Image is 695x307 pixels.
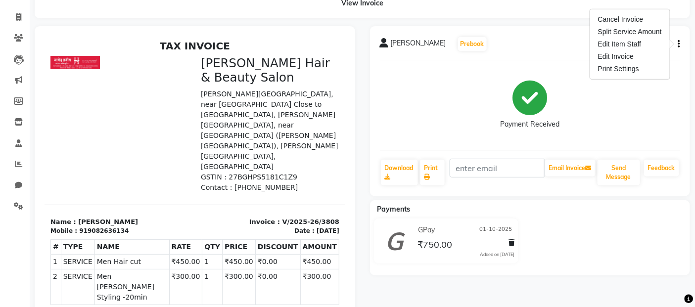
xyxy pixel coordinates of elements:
p: Contact : [PHONE_NUMBER] [156,146,295,157]
div: Print Settings [596,63,664,75]
th: # [6,204,17,219]
div: Payment Received [500,120,559,130]
td: 2 [6,233,17,269]
td: ₹450.00 [256,219,294,233]
td: ₹450.00 [125,219,158,233]
td: 1 [158,233,178,269]
th: PRICE [178,204,211,219]
div: Cancel Invoice [596,13,664,26]
p: Invoice : V/2025-26/3808 [156,181,295,191]
h2: TAX INVOICE [6,4,295,16]
div: ₹714.28 [258,283,301,294]
td: 1 [6,219,17,233]
span: Men [PERSON_NAME] Styling -20min [52,235,123,266]
td: ₹0.00 [211,233,256,269]
th: RATE [125,204,158,219]
th: QTY [158,204,178,219]
button: Email Invoice [545,160,596,176]
p: GSTIN : 27BGHPS5181C1Z9 [156,136,295,146]
div: 919082636134 [35,190,84,199]
td: ₹300.00 [178,233,211,269]
p: [PERSON_NAME][GEOGRAPHIC_DATA], near [GEOGRAPHIC_DATA] Close to [GEOGRAPHIC_DATA], [PERSON_NAME][... [156,53,295,136]
span: [PERSON_NAME] [391,38,446,52]
span: 01-10-2025 [479,225,512,235]
button: Send Message [598,160,640,185]
td: 1 [158,219,178,233]
th: TYPE [16,204,50,219]
div: Mobile : [6,190,33,199]
span: ₹750.00 [417,239,452,253]
div: Added on [DATE] [480,251,514,258]
a: Download [381,160,418,185]
div: ₹750.00 [258,273,301,283]
td: ₹300.00 [125,233,158,269]
td: SERVICE [16,219,50,233]
div: [DATE] [272,190,295,199]
span: GPay [418,225,435,235]
input: enter email [450,159,545,177]
th: NAME [50,204,125,219]
th: DISCOUNT [211,204,256,219]
div: SUBTOTAL [215,273,258,283]
div: Edit Invoice [596,50,664,63]
div: Date : [250,190,270,199]
div: Edit Item Staff [596,38,664,50]
td: ₹0.00 [211,219,256,233]
a: Feedback [644,160,679,176]
th: AMOUNT [256,204,294,219]
div: NET [215,283,258,294]
td: ₹300.00 [256,233,294,269]
a: Print [420,160,444,185]
span: Men Hair cut [52,220,123,231]
td: ₹450.00 [178,219,211,233]
h3: [PERSON_NAME] Hair & Beauty Salon [156,20,295,49]
div: Split Service Amount [596,26,664,38]
td: SERVICE [16,233,50,269]
span: Payments [377,205,411,214]
button: Prebook [458,37,487,51]
p: Name : [PERSON_NAME] [6,181,144,191]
